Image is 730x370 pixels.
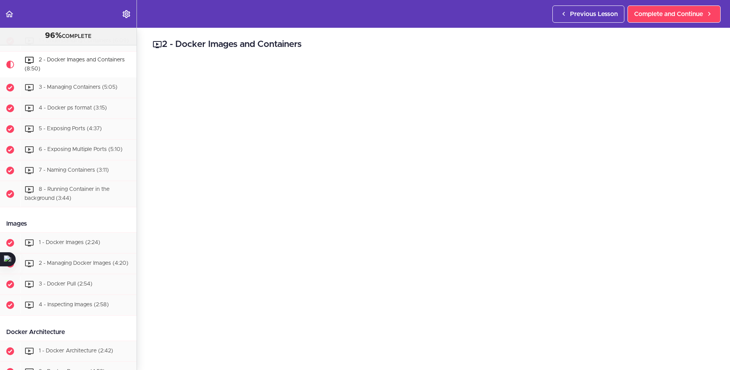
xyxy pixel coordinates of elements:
svg: Back to course curriculum [5,9,14,19]
span: 6 - Exposing Multiple Ports (5:10) [39,147,122,152]
span: 5 - Exposing Ports (4:37) [39,126,102,131]
span: 4 - Inspecting Images (2:58) [39,302,109,307]
a: Previous Lesson [552,5,624,23]
h2: 2 - Docker Images and Containers [153,38,714,51]
span: 8 - Running Container in the background (3:44) [25,187,110,201]
span: 1 - Docker Architecture (2:42) [39,348,113,354]
div: COMPLETE [10,31,127,41]
span: 3 - Managing Containers (5:05) [39,84,117,90]
span: 2 - Docker Images and Containers (8:50) [25,57,125,72]
a: Complete and Continue [628,5,721,23]
span: 2 - Managing Docker Images (4:20) [39,260,128,266]
span: 1 - Docker Images (2:24) [39,240,100,245]
span: 7 - Naming Containers (3:11) [39,167,109,173]
span: Complete and Continue [634,9,703,19]
span: 3 - Docker Pull (2:54) [39,281,92,287]
svg: Settings Menu [122,9,131,19]
span: 96% [45,32,62,40]
span: Previous Lesson [570,9,618,19]
span: 4 - Docker ps format (3:15) [39,105,107,111]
